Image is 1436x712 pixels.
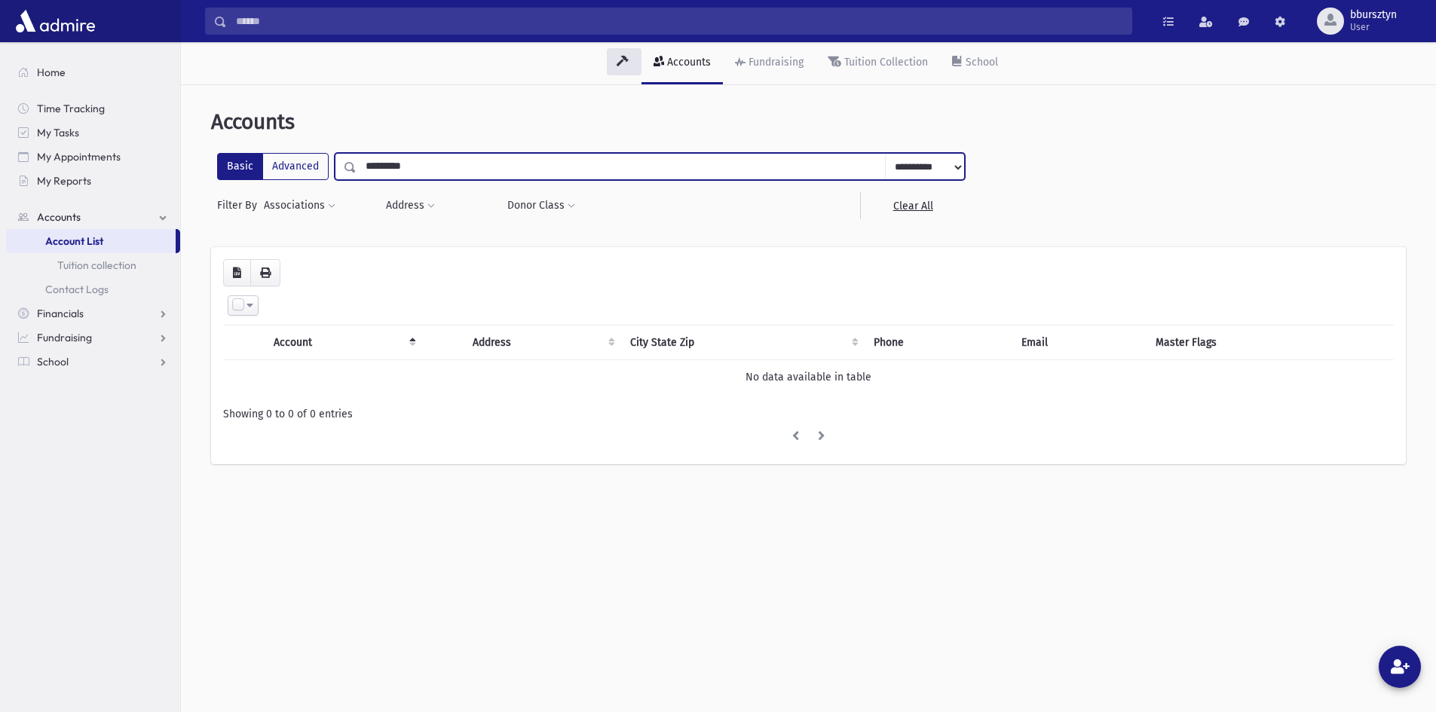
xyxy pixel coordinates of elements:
[217,153,263,180] label: Basic
[860,192,965,219] a: Clear All
[841,56,928,69] div: Tuition Collection
[6,229,176,253] a: Account List
[6,277,180,301] a: Contact Logs
[507,192,576,219] button: Donor Class
[265,325,423,360] th: Account: activate to sort column descending
[262,153,329,180] label: Advanced
[746,56,804,69] div: Fundraising
[641,42,723,84] a: Accounts
[211,109,295,134] span: Accounts
[37,331,92,344] span: Fundraising
[12,6,99,36] img: AdmirePro
[45,283,109,296] span: Contact Logs
[865,325,1012,360] th: Phone
[37,307,84,320] span: Financials
[37,174,91,188] span: My Reports
[37,210,81,224] span: Accounts
[6,325,180,350] a: Fundraising
[1147,325,1394,360] th: Master Flags
[37,355,69,368] span: School
[37,150,121,163] span: My Appointments
[250,259,280,286] button: Print
[464,325,621,360] th: Address : activate to sort column ascending
[217,153,329,180] div: FilterModes
[816,42,940,84] a: Tuition Collection
[37,126,79,139] span: My Tasks
[6,60,180,84] a: Home
[45,234,103,248] span: Account List
[227,8,1131,35] input: Search
[6,145,180,169] a: My Appointments
[6,205,180,229] a: Accounts
[223,360,1394,395] td: No data available in table
[37,66,66,79] span: Home
[1350,9,1397,21] span: bbursztyn
[6,96,180,121] a: Time Tracking
[6,169,180,193] a: My Reports
[963,56,998,69] div: School
[6,253,180,277] a: Tuition collection
[6,301,180,325] a: Financials
[723,42,816,84] a: Fundraising
[223,259,251,286] button: CSV
[6,121,180,145] a: My Tasks
[940,42,1010,84] a: School
[263,192,336,219] button: Associations
[217,197,263,213] span: Filter By
[1012,325,1147,360] th: Email
[664,56,711,69] div: Accounts
[385,192,436,219] button: Address
[621,325,865,360] th: City State Zip : activate to sort column ascending
[37,102,105,115] span: Time Tracking
[1350,21,1397,33] span: User
[223,406,1394,422] div: Showing 0 to 0 of 0 entries
[6,350,180,374] a: School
